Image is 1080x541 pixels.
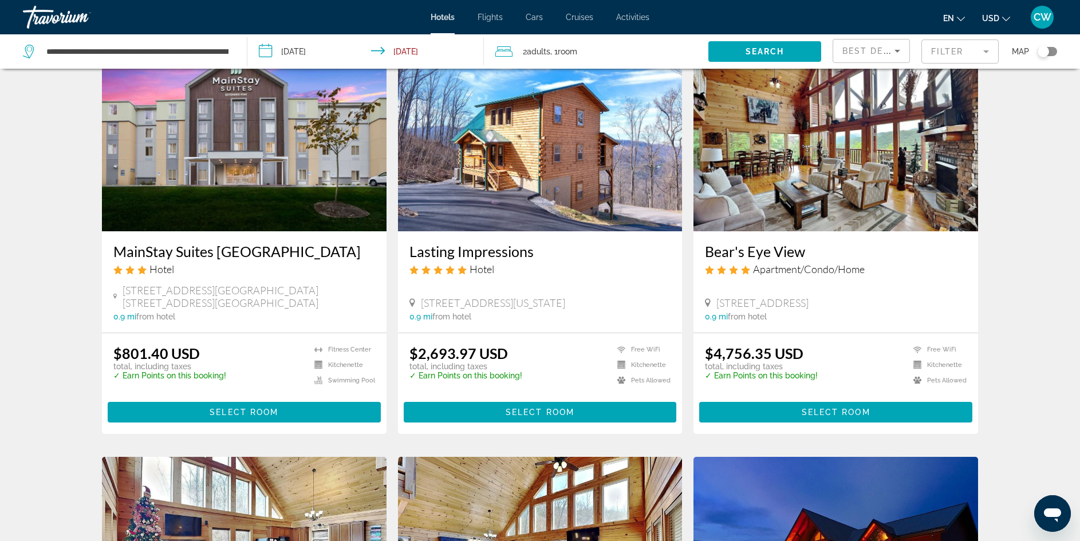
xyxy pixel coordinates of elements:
[612,345,671,354] li: Free WiFi
[113,312,136,321] span: 0.9 mi
[108,402,381,422] button: Select Room
[921,39,999,64] button: Filter
[728,312,767,321] span: from hotel
[470,263,494,275] span: Hotel
[558,47,577,56] span: Room
[113,362,226,371] p: total, including taxes
[908,345,967,354] li: Free WiFi
[431,13,455,22] a: Hotels
[943,10,965,26] button: Change language
[753,263,865,275] span: Apartment/Condo/Home
[404,405,677,417] a: Select Room
[705,243,967,260] a: Bear's Eye View
[409,243,671,260] a: Lasting Impressions
[23,2,137,32] a: Travorium
[484,34,708,69] button: Travelers: 2 adults, 0 children
[705,345,803,362] ins: $4,756.35 USD
[908,376,967,385] li: Pets Allowed
[404,402,677,422] button: Select Room
[309,345,375,354] li: Fitness Center
[982,10,1010,26] button: Change currency
[1034,495,1071,532] iframe: Button to launch messaging window
[1034,11,1051,23] span: CW
[699,402,972,422] button: Select Room
[566,13,593,22] a: Cruises
[716,297,809,309] span: [STREET_ADDRESS]
[842,44,900,58] mat-select: Sort by
[699,405,972,417] a: Select Room
[409,312,432,321] span: 0.9 mi
[309,360,375,370] li: Kitchenette
[523,44,550,60] span: 2
[802,408,870,417] span: Select Room
[123,284,375,309] span: [STREET_ADDRESS][GEOGRAPHIC_DATA][STREET_ADDRESS][GEOGRAPHIC_DATA]
[409,263,671,275] div: 5 star Hotel
[421,297,565,309] span: [STREET_ADDRESS][US_STATE]
[409,345,508,362] ins: $2,693.97 USD
[210,408,278,417] span: Select Room
[705,362,818,371] p: total, including taxes
[113,243,375,260] a: MainStay Suites [GEOGRAPHIC_DATA]
[746,47,785,56] span: Search
[478,13,503,22] a: Flights
[1027,5,1057,29] button: User Menu
[705,263,967,275] div: 4 star Apartment
[149,263,174,275] span: Hotel
[550,44,577,60] span: , 1
[616,13,649,22] a: Activities
[982,14,999,23] span: USD
[102,48,387,231] img: Hotel image
[309,376,375,385] li: Swimming Pool
[612,376,671,385] li: Pets Allowed
[247,34,483,69] button: Check-in date: Jul 6, 2026 Check-out date: Jul 10, 2026
[136,312,175,321] span: from hotel
[705,371,818,380] p: ✓ Earn Points on this booking!
[1029,46,1057,57] button: Toggle map
[708,41,821,62] button: Search
[693,48,978,231] img: Hotel image
[527,47,550,56] span: Adults
[506,408,574,417] span: Select Room
[113,345,200,362] ins: $801.40 USD
[113,371,226,380] p: ✓ Earn Points on this booking!
[409,362,522,371] p: total, including taxes
[108,405,381,417] a: Select Room
[409,371,522,380] p: ✓ Earn Points on this booking!
[842,46,902,56] span: Best Deals
[1012,44,1029,60] span: Map
[398,48,683,231] img: Hotel image
[432,312,471,321] span: from hotel
[113,263,375,275] div: 3 star Hotel
[705,312,728,321] span: 0.9 mi
[526,13,543,22] a: Cars
[908,360,967,370] li: Kitchenette
[943,14,954,23] span: en
[612,360,671,370] li: Kitchenette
